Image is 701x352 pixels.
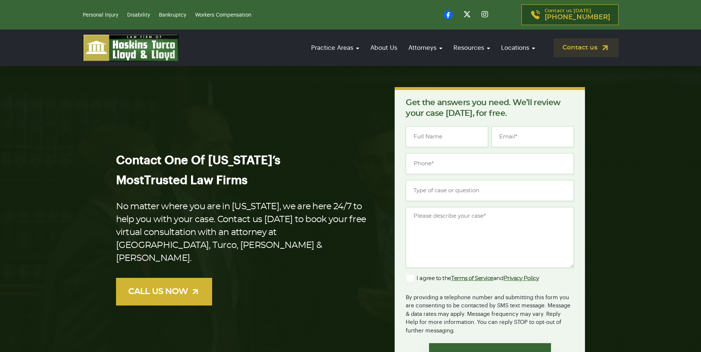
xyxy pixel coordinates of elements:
[406,289,574,335] div: By providing a telephone number and submitting this form you are consenting to be contacted by SM...
[116,155,280,166] span: Contact One Of [US_STATE]’s
[406,97,574,119] p: Get the answers you need. We’ll review your case [DATE], for free.
[406,126,488,147] input: Full Name
[127,13,150,18] a: Disability
[451,276,493,281] a: Terms of Service
[116,200,371,265] p: No matter where you are in [US_STATE], we are here 24/7 to help you with your case. Contact us [D...
[545,8,610,21] p: Contact us [DATE]
[545,14,610,21] span: [PHONE_NUMBER]
[307,37,363,58] a: Practice Areas
[521,4,619,25] a: Contact us [DATE][PHONE_NUMBER]
[116,278,212,306] a: CALL US NOW
[195,13,251,18] a: Workers Compensation
[144,175,248,186] span: Trusted Law Firms
[83,13,118,18] a: Personal Injury
[159,13,186,18] a: Bankruptcy
[191,287,200,296] img: arrow-up-right-light.svg
[116,175,144,186] span: Most
[406,153,574,174] input: Phone*
[450,37,494,58] a: Resources
[367,37,401,58] a: About Us
[406,180,574,201] input: Type of case or question
[504,276,539,281] a: Privacy Policy
[405,37,446,58] a: Attorneys
[497,37,539,58] a: Locations
[491,126,574,147] input: Email*
[406,274,539,283] label: I agree to the and
[554,38,619,57] a: Contact us
[83,34,179,62] img: logo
